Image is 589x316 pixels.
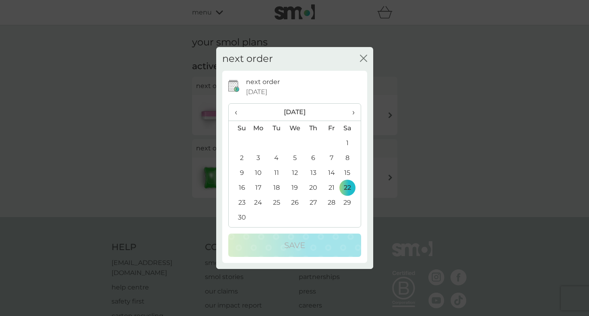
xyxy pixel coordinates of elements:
td: 26 [285,195,304,210]
td: 24 [249,195,268,210]
th: Mo [249,121,268,136]
td: 6 [304,151,322,166]
p: next order [246,77,280,87]
th: Tu [267,121,285,136]
td: 5 [285,151,304,166]
td: 17 [249,181,268,195]
td: 30 [229,210,249,225]
td: 4 [267,151,285,166]
th: Sa [340,121,360,136]
td: 25 [267,195,285,210]
th: Su [229,121,249,136]
span: ‹ [235,104,243,121]
td: 11 [267,166,285,181]
td: 3 [249,151,268,166]
td: 23 [229,195,249,210]
h2: next order [222,53,273,65]
td: 8 [340,151,360,166]
th: Fr [322,121,341,136]
td: 9 [229,166,249,181]
span: › [346,104,354,121]
td: 7 [322,151,341,166]
td: 21 [322,181,341,195]
td: 10 [249,166,268,181]
th: Th [304,121,322,136]
td: 2 [229,151,249,166]
td: 16 [229,181,249,195]
td: 20 [304,181,322,195]
td: 13 [304,166,322,181]
td: 28 [322,195,341,210]
td: 27 [304,195,322,210]
button: Save [228,234,361,257]
button: close [360,55,367,63]
p: Save [284,239,305,252]
td: 1 [340,136,360,151]
td: 22 [340,181,360,195]
td: 19 [285,181,304,195]
th: We [285,121,304,136]
td: 14 [322,166,341,181]
th: [DATE] [249,104,341,121]
td: 18 [267,181,285,195]
td: 15 [340,166,360,181]
td: 29 [340,195,360,210]
span: [DATE] [246,87,267,97]
td: 12 [285,166,304,181]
